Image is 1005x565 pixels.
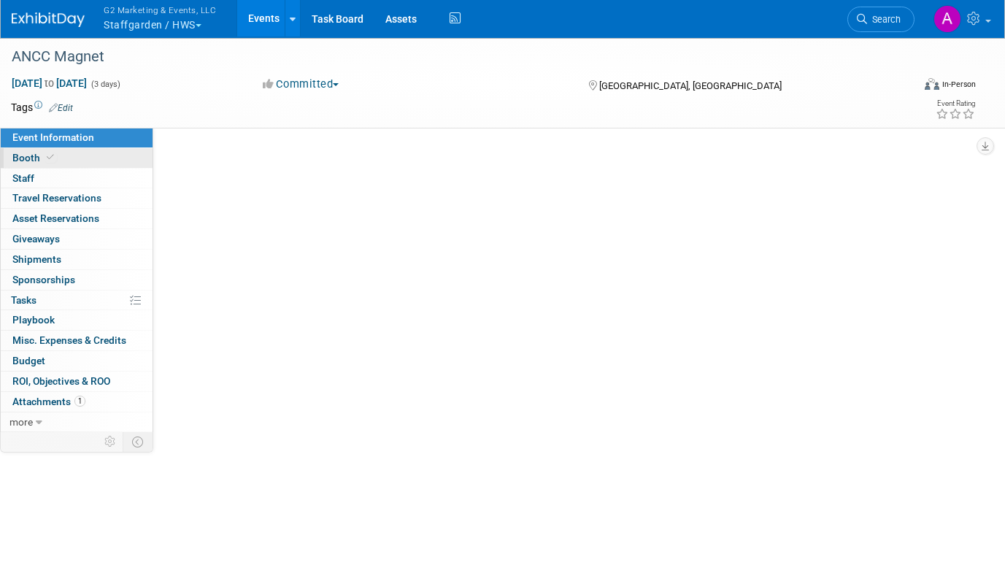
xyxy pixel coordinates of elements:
span: (3 days) [90,80,120,89]
span: 1 [74,396,85,407]
a: Budget [1,351,153,371]
span: Staff [12,172,34,184]
a: Playbook [1,310,153,330]
a: ROI, Objectives & ROO [1,372,153,391]
span: Asset Reservations [12,212,99,224]
div: Event Rating [936,100,975,107]
span: Travel Reservations [12,192,101,204]
a: Misc. Expenses & Credits [1,331,153,350]
span: Event Information [12,131,94,143]
a: Asset Reservations [1,209,153,228]
a: Sponsorships [1,270,153,290]
a: Staff [1,169,153,188]
td: Tags [11,100,73,115]
i: Booth reservation complete [47,153,54,161]
span: Shipments [12,253,61,265]
a: Shipments [1,250,153,269]
td: Personalize Event Tab Strip [98,432,123,451]
span: [DATE] [DATE] [11,77,88,90]
span: Budget [12,355,45,366]
a: Giveaways [1,229,153,249]
div: ANCC Magnet [7,44,893,70]
span: more [9,416,33,428]
a: Event Information [1,128,153,147]
span: Search [867,14,901,25]
a: Search [847,7,914,32]
span: Sponsorships [12,274,75,285]
a: Tasks [1,291,153,310]
img: Format-Inperson.png [925,78,939,90]
span: Attachments [12,396,85,407]
span: G2 Marketing & Events, LLC [104,2,216,18]
img: ExhibitDay [12,12,85,27]
span: Playbook [12,314,55,326]
a: more [1,412,153,432]
div: Event Format [833,76,976,98]
span: to [42,77,56,89]
span: ROI, Objectives & ROO [12,375,110,387]
span: Giveaways [12,233,60,245]
span: Misc. Expenses & Credits [12,334,126,346]
span: Booth [12,152,57,164]
button: Committed [258,77,344,92]
a: Edit [49,103,73,113]
a: Attachments1 [1,392,153,412]
a: Booth [1,148,153,168]
span: [GEOGRAPHIC_DATA], [GEOGRAPHIC_DATA] [599,80,782,91]
span: Tasks [11,294,36,306]
div: In-Person [942,79,976,90]
img: Anna Lerner [933,5,961,33]
a: Travel Reservations [1,188,153,208]
td: Toggle Event Tabs [123,432,153,451]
